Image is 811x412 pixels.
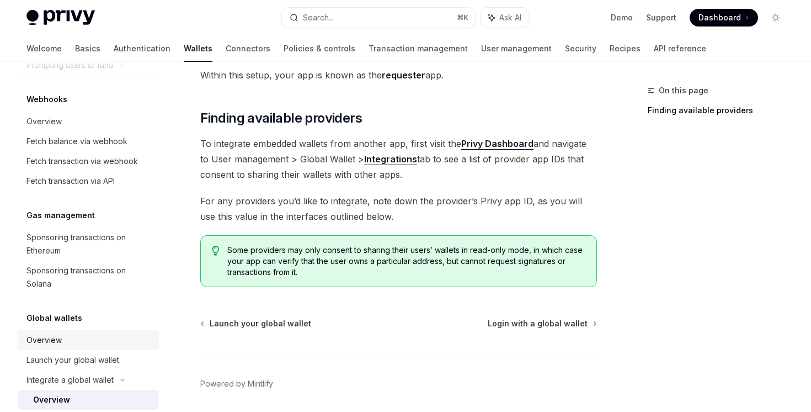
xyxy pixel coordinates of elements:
img: light logo [26,10,95,25]
a: Welcome [26,35,62,62]
h5: Gas management [26,209,95,222]
a: Launch your global wallet [18,350,159,370]
span: For any providers you’d like to integrate, note down the provider’s Privy app ID, as you will use... [200,193,597,224]
a: Overview [18,112,159,131]
strong: Privy Dashboard [461,138,533,149]
a: Finding available providers [648,102,793,119]
span: Finding available providers [200,109,362,127]
a: Powered by Mintlify [200,378,273,389]
span: Launch your global wallet [210,318,311,329]
a: Login with a global wallet [488,318,596,329]
a: User management [481,35,552,62]
a: Transaction management [369,35,468,62]
a: Demo [611,12,633,23]
div: Sponsoring transactions on Ethereum [26,231,152,257]
button: Toggle dark mode [767,9,785,27]
strong: requester [382,70,425,81]
div: Overview [33,393,70,406]
div: Sponsoring transactions on Solana [26,264,152,290]
div: Integrate a global wallet [26,373,114,387]
a: Recipes [610,35,641,62]
span: On this page [659,84,708,97]
a: Sponsoring transactions on Ethereum [18,228,159,261]
h5: Webhooks [26,93,67,106]
a: Sponsoring transactions on Solana [18,261,159,294]
a: Fetch balance via webhook [18,131,159,151]
div: Fetch transaction via API [26,175,115,188]
a: Connectors [226,35,270,62]
strong: Integrations [364,154,417,165]
a: Fetch transaction via webhook [18,151,159,171]
div: Overview [26,334,62,347]
a: Overview [18,390,159,410]
a: Authentication [114,35,170,62]
div: Overview [26,115,62,128]
svg: Tip [212,246,220,256]
span: Ask AI [499,12,521,23]
div: Fetch transaction via webhook [26,155,138,168]
a: Integrations [364,154,417,165]
div: Search... [303,11,334,24]
span: ⌘ K [457,13,468,22]
span: Some providers may only consent to sharing their users’ wallets in read-only mode, in which case ... [227,245,585,278]
div: Fetch balance via webhook [26,135,127,148]
span: Within this setup, your app is known as the app. [200,67,597,83]
a: Wallets [184,35,212,62]
button: Ask AI [481,8,529,28]
span: To integrate embedded wallets from another app, first visit the and navigate to User management >... [200,136,597,182]
h5: Global wallets [26,311,82,325]
div: Launch your global wallet [26,353,119,367]
a: Dashboard [690,9,758,27]
a: Policies & controls [284,35,355,62]
button: Search...⌘K [282,8,474,28]
a: Support [646,12,676,23]
span: Dashboard [698,12,741,23]
a: Privy Dashboard [461,138,533,150]
a: Overview [18,330,159,350]
a: Launch your global wallet [201,318,311,329]
a: Security [565,35,596,62]
a: Fetch transaction via API [18,171,159,191]
a: Basics [75,35,100,62]
span: Login with a global wallet [488,318,588,329]
a: API reference [654,35,706,62]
